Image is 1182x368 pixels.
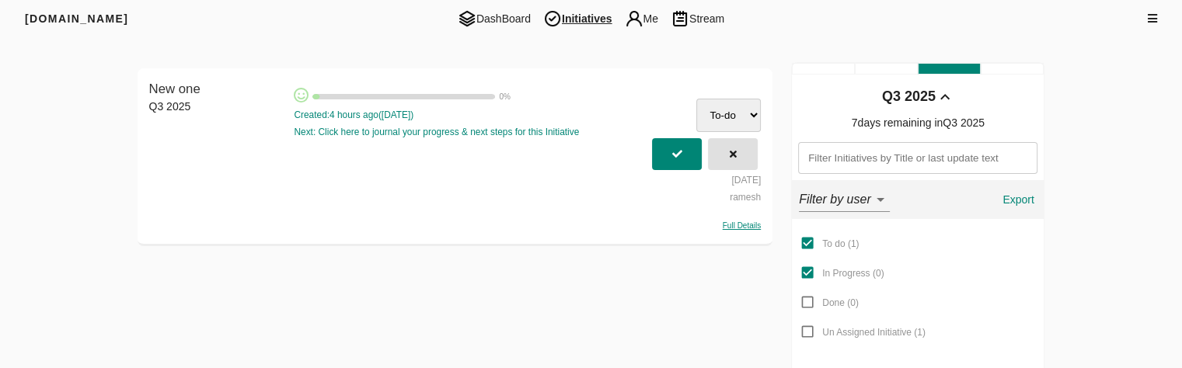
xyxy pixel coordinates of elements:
[669,170,761,187] div: [DATE]
[452,9,537,28] span: DashBoard
[999,190,1037,210] span: Export
[625,9,643,28] img: me.png
[619,9,664,28] span: Me
[822,297,859,308] span: Done ( 0 )
[499,92,510,101] span: 0 %
[852,116,985,129] span: 7 days remaining in Q3 2025
[149,99,287,114] div: Q3 2025
[822,238,859,249] span: To do ( 1 )
[537,9,619,28] span: Initiatives
[294,109,661,122] div: Created: 4 hours ago ( [DATE] )
[822,268,884,279] span: In Progress ( 0 )
[798,142,1037,174] input: Filter Initiatives by Title or last update text
[294,126,661,139] div: Next: Click here to journal your progress & next steps for this Initiative
[543,9,562,28] img: tic.png
[671,9,689,28] img: stream.png
[799,187,889,212] div: Filter by user
[149,82,200,96] span: New one
[822,327,926,338] span: Un Assigned Initiative ( 1 )
[993,181,1043,218] button: Export
[458,9,476,28] img: dashboard.png
[664,9,730,28] span: Stream
[669,187,761,204] div: ramesh
[723,221,761,230] span: Full Details
[25,12,128,25] span: [DOMAIN_NAME]
[799,193,870,206] em: Filter by user
[882,87,936,107] div: Q3 2025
